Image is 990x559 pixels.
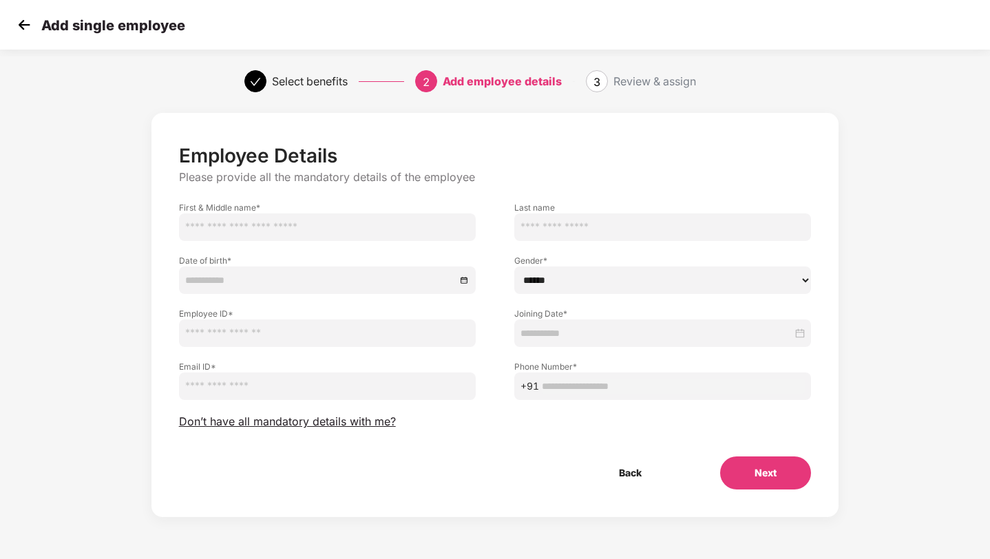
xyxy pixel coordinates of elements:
label: Last name [514,202,811,213]
label: Date of birth [179,255,476,266]
label: First & Middle name [179,202,476,213]
label: Joining Date [514,308,811,319]
label: Employee ID [179,308,476,319]
label: Gender [514,255,811,266]
label: Phone Number [514,361,811,372]
img: svg+xml;base64,PHN2ZyB4bWxucz0iaHR0cDovL3d3dy53My5vcmcvMjAwMC9zdmciIHdpZHRoPSIzMCIgaGVpZ2h0PSIzMC... [14,14,34,35]
span: Don’t have all mandatory details with me? [179,414,396,429]
button: Next [720,456,811,489]
span: check [250,76,261,87]
label: Email ID [179,361,476,372]
div: Select benefits [272,70,348,92]
span: +91 [520,379,539,394]
p: Please provide all the mandatory details of the employee [179,170,812,184]
button: Back [584,456,676,489]
span: 2 [423,75,430,89]
div: Review & assign [613,70,696,92]
span: 3 [593,75,600,89]
div: Add employee details [443,70,562,92]
p: Add single employee [41,17,185,34]
p: Employee Details [179,144,812,167]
